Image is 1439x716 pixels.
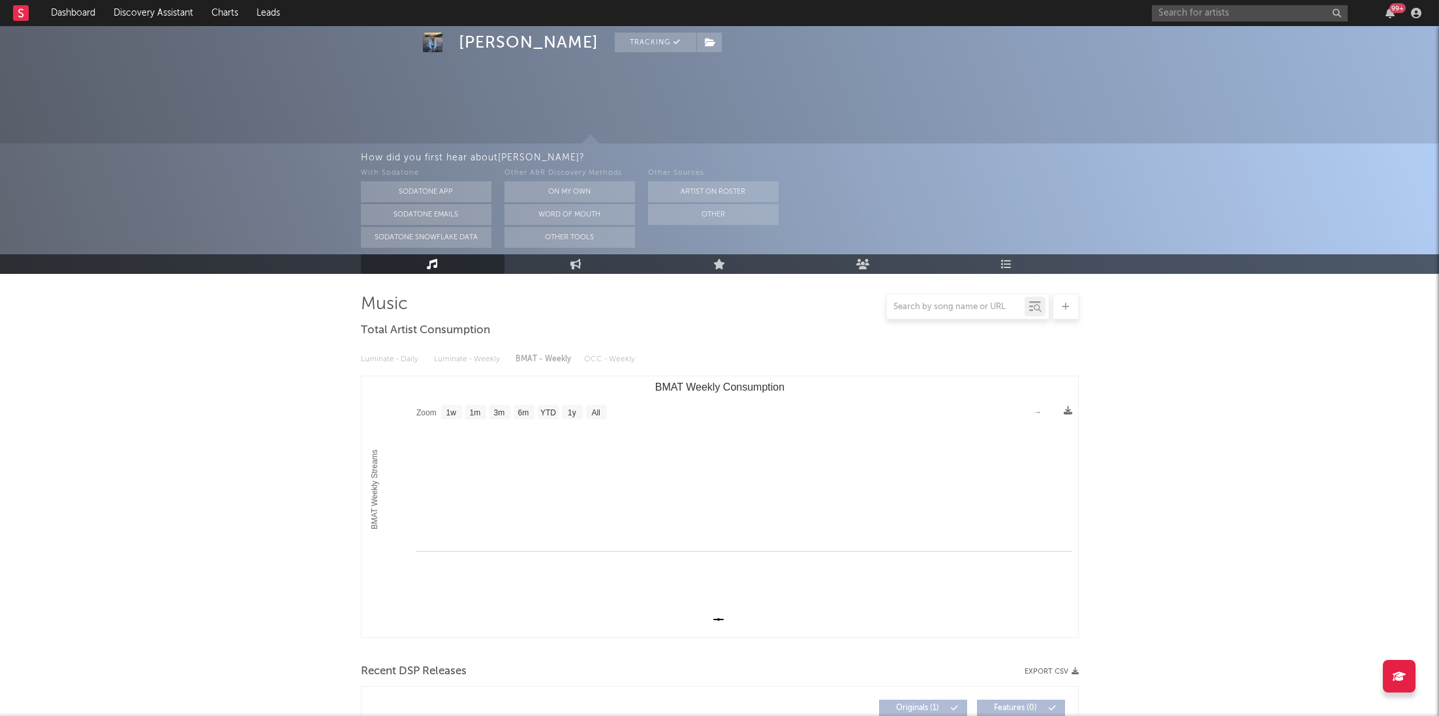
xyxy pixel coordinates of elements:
[1152,5,1348,22] input: Search for artists
[1025,668,1079,676] button: Export CSV
[493,408,504,417] text: 3m
[361,181,491,202] button: Sodatone App
[446,408,456,417] text: 1w
[648,166,779,181] div: Other Sources
[648,204,779,225] button: Other
[459,33,598,52] div: [PERSON_NAME]
[1385,8,1395,18] button: 99+
[361,664,467,679] span: Recent DSP Releases
[540,408,555,417] text: YTD
[615,33,696,52] button: Tracking
[985,704,1045,712] span: Features ( 0 )
[362,376,1078,637] svg: BMAT Weekly Consumption
[648,181,779,202] button: Artist on Roster
[361,204,491,225] button: Sodatone Emails
[361,227,491,248] button: Sodatone Snowflake Data
[361,323,490,338] span: Total Artist Consumption
[1389,3,1406,13] div: 99 +
[416,408,437,417] text: Zoom
[504,181,635,202] button: On My Own
[888,704,948,712] span: Originals ( 1 )
[504,166,635,181] div: Other A&R Discovery Methods
[504,227,635,248] button: Other Tools
[568,408,576,417] text: 1y
[887,302,1025,312] input: Search by song name or URL
[361,166,491,181] div: With Sodatone
[469,408,480,417] text: 1m
[591,408,600,417] text: All
[1034,408,1042,417] text: →
[655,381,784,393] text: BMAT Weekly Consumption
[518,408,529,417] text: 6m
[370,449,379,530] text: BMAT Weekly Streams
[504,204,635,225] button: Word Of Mouth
